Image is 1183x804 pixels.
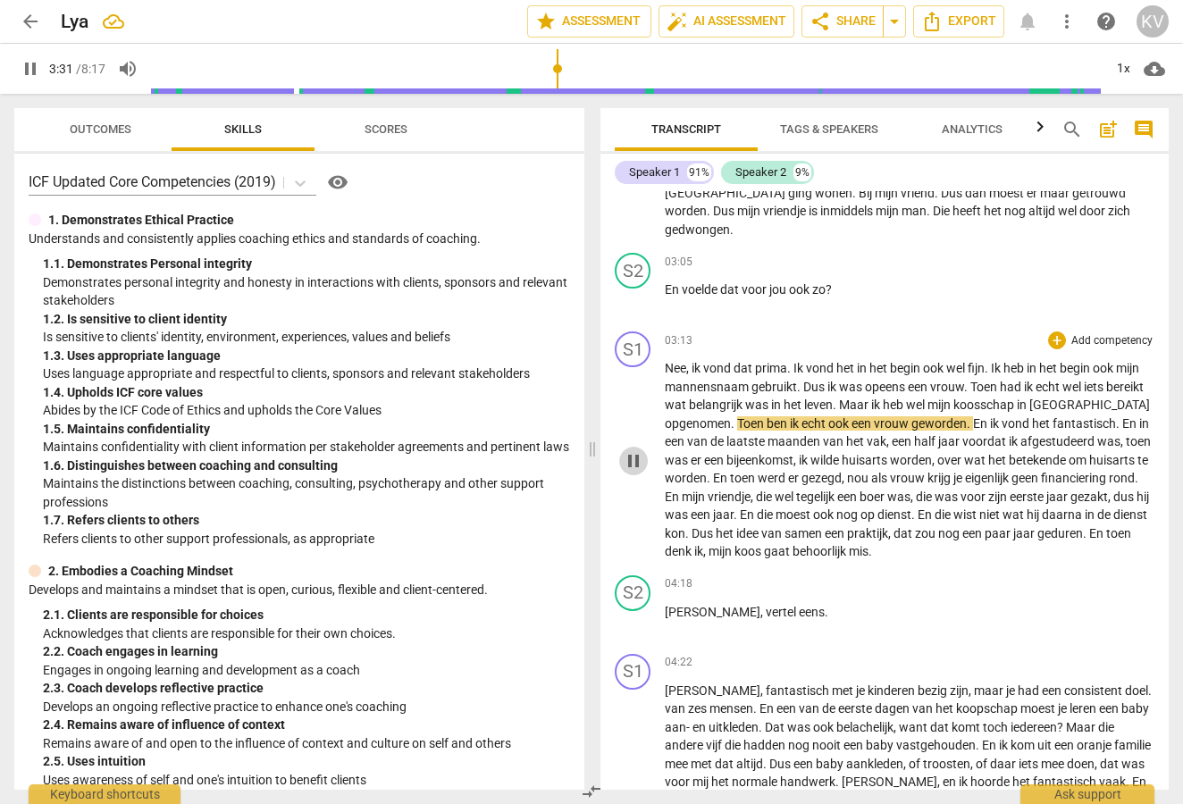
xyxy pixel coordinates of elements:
[1139,416,1149,431] span: in
[967,416,973,431] span: .
[911,416,967,431] span: geworden
[1072,186,1126,200] span: getrouwd
[707,204,713,218] span: .
[803,380,827,394] span: Dus
[734,361,755,375] span: dat
[1106,380,1144,394] span: bereikt
[988,490,1010,504] span: zijn
[667,11,688,32] span: auto_fix_high
[327,172,348,193] span: visibility
[665,333,692,348] span: 03:13
[665,282,682,297] span: En
[886,434,892,448] span: ,
[720,282,742,297] span: dat
[1039,361,1060,375] span: het
[20,58,41,80] span: pause
[117,58,138,80] span: volume_up
[1097,119,1119,140] span: post_add
[687,434,710,448] span: van
[43,401,570,420] p: Abides by the ICF Code of Ethics and upholds the Core Values
[20,11,41,32] span: arrow_back
[804,398,833,412] span: leven
[815,186,852,200] span: wonen
[1020,784,1154,804] div: Ask support
[793,453,799,467] span: ,
[990,416,1002,431] span: ik
[1120,434,1126,448] span: ,
[930,380,964,394] span: vrouw
[771,398,784,412] span: in
[1027,361,1039,375] span: in
[806,361,836,375] span: vond
[1135,471,1138,485] span: .
[789,282,812,297] span: ook
[1009,434,1020,448] span: ik
[1011,471,1041,485] span: geen
[1017,398,1029,412] span: in
[812,282,826,297] span: zo
[883,5,906,38] button: Sharing summary
[740,507,757,522] span: En
[1126,434,1151,448] span: toen
[735,163,786,181] div: Speaker 2
[704,453,726,467] span: een
[973,416,990,431] span: En
[665,361,686,375] span: Nee
[708,490,751,504] span: vriendje
[890,453,932,467] span: worden
[1058,115,1087,144] button: Search
[827,380,839,394] span: ik
[810,11,831,32] span: share
[761,526,784,540] span: van
[965,186,989,200] span: dan
[763,204,809,218] span: vriendje
[1079,204,1108,218] span: door
[70,122,131,136] span: Outcomes
[665,453,691,467] span: was
[1036,380,1062,394] span: echt
[1027,507,1042,522] span: hij
[828,416,852,431] span: ook
[989,186,1027,200] span: moest
[942,122,1003,136] span: Analytics
[793,163,811,181] div: 9%
[1024,380,1036,394] span: ik
[787,361,793,375] span: .
[691,453,704,467] span: er
[745,398,771,412] span: was
[801,416,828,431] span: echt
[665,398,689,412] span: wat
[1137,490,1149,504] span: hij
[911,507,918,522] span: .
[49,62,73,76] span: 3:31
[1020,434,1097,448] span: afgestudeerd
[707,471,713,485] span: .
[48,211,234,230] p: 1. Demonstrates Ethical Practice
[1003,361,1027,375] span: heb
[737,204,763,218] span: mijn
[76,62,105,76] span: / 8:17
[1042,507,1085,522] span: daarna
[43,456,570,475] div: 1. 6. Distinguishes between coaching and consulting
[1084,380,1106,394] span: iets
[43,347,570,365] div: 1. 3. Uses appropriate language
[836,361,857,375] span: het
[751,490,756,504] span: ,
[857,361,869,375] span: in
[935,186,941,200] span: .
[1070,333,1154,349] p: Add competency
[860,490,887,504] span: boer
[755,361,787,375] span: prima
[946,361,968,375] span: wel
[615,253,650,289] div: Change speaker
[736,526,761,540] span: idee
[1116,361,1139,375] span: mijn
[1032,416,1053,431] span: het
[43,383,570,402] div: 1. 4. Upholds ICF core values
[918,507,935,522] span: En
[365,122,407,136] span: Scores
[1089,453,1137,467] span: huisarts
[823,434,846,448] span: van
[1137,5,1169,38] div: KV
[1046,490,1070,504] span: jaar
